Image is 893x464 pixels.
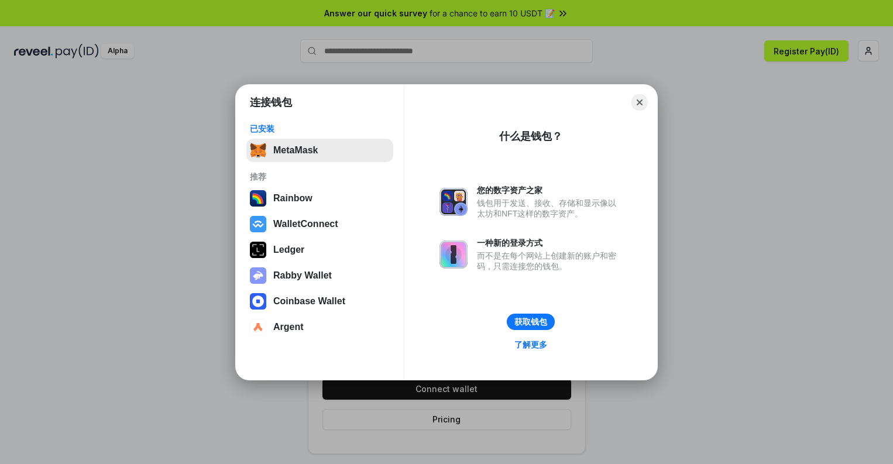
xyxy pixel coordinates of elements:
img: svg+xml,%3Csvg%20xmlns%3D%22http%3A%2F%2Fwww.w3.org%2F2000%2Fsvg%22%20fill%3D%22none%22%20viewBox... [439,188,468,216]
div: Rabby Wallet [273,270,332,281]
img: svg+xml,%3Csvg%20xmlns%3D%22http%3A%2F%2Fwww.w3.org%2F2000%2Fsvg%22%20fill%3D%22none%22%20viewBox... [250,267,266,284]
button: MetaMask [246,139,393,162]
img: svg+xml,%3Csvg%20xmlns%3D%22http%3A%2F%2Fwww.w3.org%2F2000%2Fsvg%22%20fill%3D%22none%22%20viewBox... [439,240,468,269]
button: Argent [246,315,393,339]
img: svg+xml,%3Csvg%20fill%3D%22none%22%20height%3D%2233%22%20viewBox%3D%220%200%2035%2033%22%20width%... [250,142,266,159]
img: svg+xml,%3Csvg%20width%3D%2228%22%20height%3D%2228%22%20viewBox%3D%220%200%2028%2028%22%20fill%3D... [250,216,266,232]
button: WalletConnect [246,212,393,236]
button: Close [631,94,648,111]
div: Coinbase Wallet [273,296,345,307]
div: Ledger [273,245,304,255]
button: Ledger [246,238,393,262]
img: svg+xml,%3Csvg%20width%3D%2228%22%20height%3D%2228%22%20viewBox%3D%220%200%2028%2028%22%20fill%3D... [250,293,266,310]
div: Rainbow [273,193,312,204]
img: svg+xml,%3Csvg%20width%3D%22120%22%20height%3D%22120%22%20viewBox%3D%220%200%20120%20120%22%20fil... [250,190,266,207]
div: 了解更多 [514,339,547,350]
button: Coinbase Wallet [246,290,393,313]
button: Rabby Wallet [246,264,393,287]
button: 获取钱包 [507,314,555,330]
div: 一种新的登录方式 [477,238,622,248]
img: svg+xml,%3Csvg%20width%3D%2228%22%20height%3D%2228%22%20viewBox%3D%220%200%2028%2028%22%20fill%3D... [250,319,266,335]
div: 推荐 [250,171,390,182]
div: 什么是钱包？ [499,129,562,143]
div: MetaMask [273,145,318,156]
div: 而不是在每个网站上创建新的账户和密码，只需连接您的钱包。 [477,250,622,271]
div: 钱包用于发送、接收、存储和显示像以太坊和NFT这样的数字资产。 [477,198,622,219]
h1: 连接钱包 [250,95,292,109]
div: 已安装 [250,123,390,134]
div: WalletConnect [273,219,338,229]
a: 了解更多 [507,337,554,352]
div: Argent [273,322,304,332]
div: 获取钱包 [514,317,547,327]
img: svg+xml,%3Csvg%20xmlns%3D%22http%3A%2F%2Fwww.w3.org%2F2000%2Fsvg%22%20width%3D%2228%22%20height%3... [250,242,266,258]
div: 您的数字资产之家 [477,185,622,195]
button: Rainbow [246,187,393,210]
